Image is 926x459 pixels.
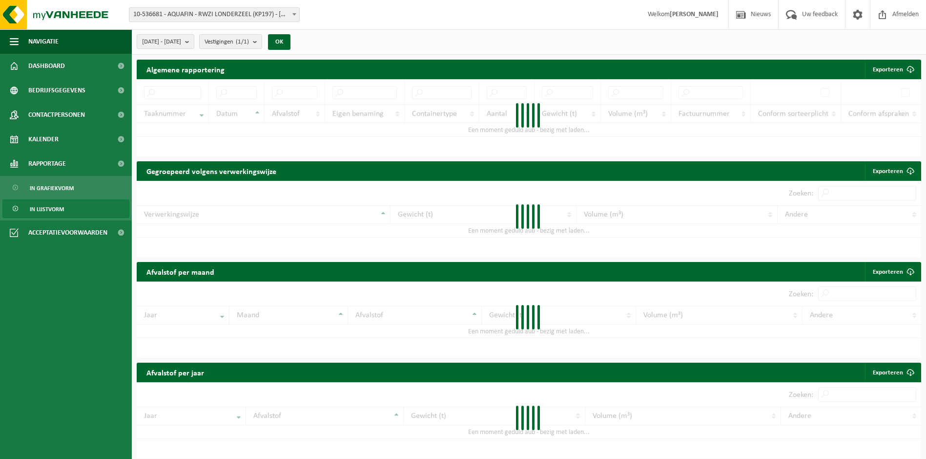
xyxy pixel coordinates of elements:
[137,34,194,49] button: [DATE] - [DATE]
[2,199,129,218] a: In lijstvorm
[28,103,85,127] span: Contactpersonen
[28,220,107,245] span: Acceptatievoorwaarden
[30,200,64,219] span: In lijstvorm
[865,161,920,181] a: Exporteren
[28,54,65,78] span: Dashboard
[28,78,85,103] span: Bedrijfsgegevens
[137,262,224,281] h2: Afvalstof per maand
[28,29,59,54] span: Navigatie
[129,8,299,22] span: 10-536681 - AQUAFIN - RWZI LONDERZEEL (KP197) - LONDERZEEL
[129,7,300,22] span: 10-536681 - AQUAFIN - RWZI LONDERZEEL (KP197) - LONDERZEEL
[268,34,290,50] button: OK
[236,39,249,45] count: (1/1)
[30,179,74,197] span: In grafiekvorm
[865,60,920,79] button: Exporteren
[28,127,59,152] span: Kalender
[2,178,129,197] a: In grafiekvorm
[137,161,286,180] h2: Gegroepeerd volgens verwerkingswijze
[137,60,234,79] h2: Algemene rapportering
[670,11,719,18] strong: [PERSON_NAME]
[137,363,214,382] h2: Afvalstof per jaar
[199,34,262,49] button: Vestigingen(1/1)
[28,152,66,176] span: Rapportage
[865,363,920,382] a: Exporteren
[865,262,920,282] a: Exporteren
[142,35,181,49] span: [DATE] - [DATE]
[205,35,249,49] span: Vestigingen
